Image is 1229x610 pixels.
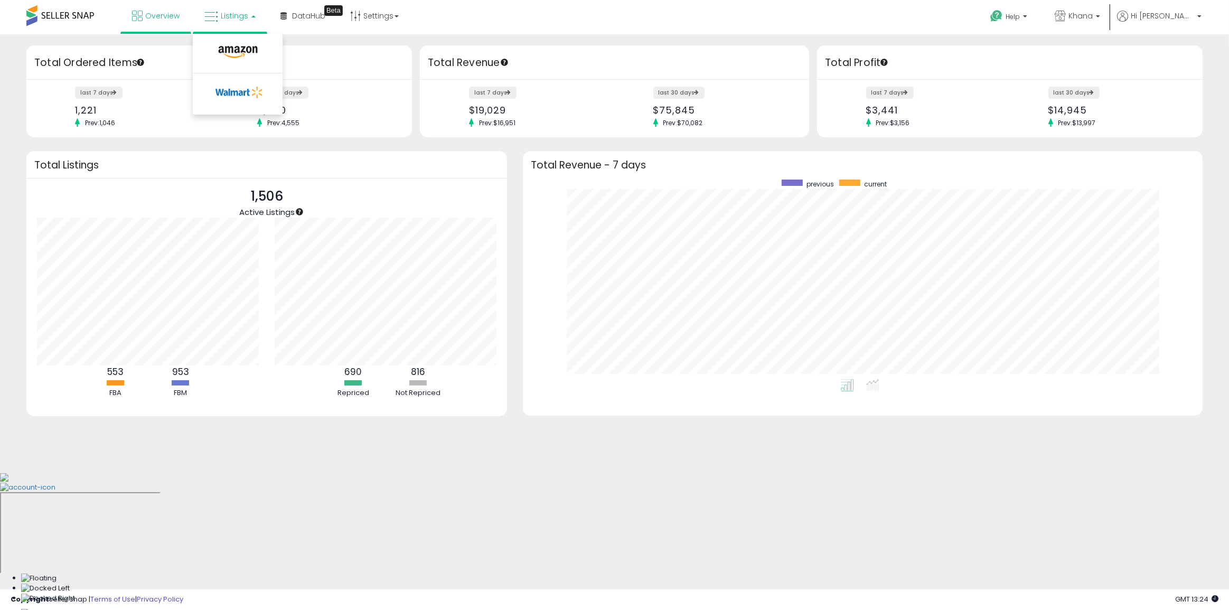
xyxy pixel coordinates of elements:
[1117,11,1202,34] a: Hi [PERSON_NAME]
[292,11,325,21] span: DataHub
[1006,12,1020,21] span: Help
[136,58,145,67] div: Tooltip anchor
[344,365,362,378] b: 690
[806,180,834,189] span: previous
[34,161,499,169] h3: Total Listings
[262,118,305,127] span: Prev: 4,555
[387,388,450,398] div: Not Repriced
[84,388,147,398] div: FBA
[324,5,343,16] div: Tooltip anchor
[653,105,791,116] div: $75,845
[474,118,521,127] span: Prev: $16,951
[239,207,295,218] span: Active Listings
[469,87,517,99] label: last 7 days
[871,118,915,127] span: Prev: $3,156
[469,105,607,116] div: $19,029
[825,55,1195,70] h3: Total Profit
[500,58,509,67] div: Tooltip anchor
[75,105,211,116] div: 1,221
[411,365,425,378] b: 816
[1048,105,1184,116] div: $14,945
[21,574,57,584] img: Floating
[149,388,212,398] div: FBM
[990,10,1003,23] i: Get Help
[866,87,914,99] label: last 7 days
[75,87,123,99] label: last 7 days
[34,55,404,70] h3: Total Ordered Items
[982,2,1038,34] a: Help
[428,55,801,70] h3: Total Revenue
[322,388,385,398] div: Repriced
[879,58,889,67] div: Tooltip anchor
[239,186,295,207] p: 1,506
[531,161,1195,169] h3: Total Revenue - 7 days
[107,365,124,378] b: 553
[1053,118,1101,127] span: Prev: $13,997
[864,180,887,189] span: current
[1068,11,1093,21] span: Khana
[221,11,248,21] span: Listings
[1131,11,1194,21] span: Hi [PERSON_NAME]
[1048,87,1100,99] label: last 30 days
[145,11,180,21] span: Overview
[866,105,1002,116] div: $3,441
[257,105,393,116] div: 4,850
[172,365,189,378] b: 953
[257,87,308,99] label: last 30 days
[21,594,75,604] img: Docked Right
[658,118,708,127] span: Prev: $70,082
[653,87,705,99] label: last 30 days
[80,118,120,127] span: Prev: 1,046
[295,207,304,217] div: Tooltip anchor
[21,584,70,594] img: Docked Left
